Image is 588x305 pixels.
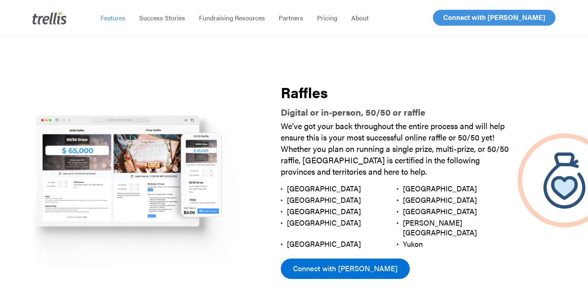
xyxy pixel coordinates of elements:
[192,14,272,22] a: Fundraising Resources
[287,239,361,249] span: [GEOGRAPHIC_DATA]
[403,195,477,205] span: [GEOGRAPHIC_DATA]
[351,13,369,22] span: About
[403,183,477,193] span: [GEOGRAPHIC_DATA]
[403,239,423,249] span: Yukon
[281,81,328,103] strong: Raffles
[287,183,361,193] span: [GEOGRAPHIC_DATA]
[281,105,425,118] strong: Digital or in-person, 50/50 or raffle
[281,259,410,279] a: Connect with [PERSON_NAME]
[403,206,477,216] span: [GEOGRAPHIC_DATA]
[443,12,545,22] span: Connect with [PERSON_NAME]
[433,10,555,26] a: Connect with [PERSON_NAME]
[101,13,125,22] span: Features
[293,263,398,274] span: Connect with [PERSON_NAME]
[344,14,376,22] a: About
[317,13,337,22] span: Pricing
[310,14,344,22] a: Pricing
[272,14,310,22] a: Partners
[281,120,509,177] span: We’ve got your back throughout the entire process and will help ensure this is your most successf...
[287,217,361,228] span: [GEOGRAPHIC_DATA]
[139,13,185,22] span: Success Stories
[279,13,303,22] span: Partners
[287,206,361,216] span: [GEOGRAPHIC_DATA]
[33,11,67,24] img: Trellis
[403,217,477,237] span: [PERSON_NAME][GEOGRAPHIC_DATA]
[199,13,265,22] span: Fundraising Resources
[94,14,132,22] a: Features
[287,195,361,205] span: [GEOGRAPHIC_DATA]
[132,14,192,22] a: Success Stories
